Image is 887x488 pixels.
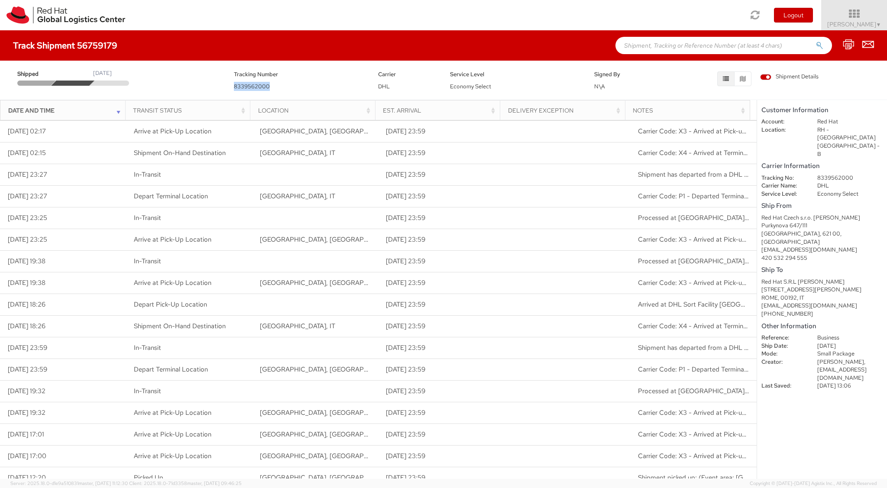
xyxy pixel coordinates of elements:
td: [DATE] 23:59 [378,446,504,467]
span: Shipped [17,70,55,78]
span: Carrier Code: X4 - Arrived at Terminal Location [638,149,776,157]
span: BRNO, CZ [260,278,396,287]
div: [EMAIL_ADDRESS][DOMAIN_NAME] [761,246,883,254]
span: Milan, IT [260,322,335,330]
div: ROME, 00192, IT [761,294,883,302]
span: Carrier Code: X4 - Arrived at Terminal Location [638,322,776,330]
img: rh-logistics-00dfa346123c4ec078e1.svg [6,6,125,24]
td: [DATE] 23:59 [378,121,504,142]
dt: Ship Date: [755,342,811,350]
h5: Other Information [761,323,883,330]
span: Brno, CZ [260,365,396,374]
span: BRNO, CZ [260,127,396,136]
td: [DATE] 23:59 [378,186,504,207]
input: Shipment, Tracking or Reference Number (at least 4 chars) [615,37,832,54]
span: Bologna, IT [260,149,335,157]
td: [DATE] 23:59 [378,251,504,272]
span: Carrier Code: X3 - Arrived at Pick-up Location [638,430,774,439]
span: Carrier Code: X3 - Arrived at Pick-up Location [638,127,774,136]
dt: Last Saved: [755,382,811,390]
h5: Carrier [378,71,437,78]
span: master, [DATE] 09:46:25 [187,480,242,486]
div: Est. Arrival [383,106,497,115]
h5: Signed By [594,71,654,78]
td: [DATE] 23:59 [378,142,504,164]
span: Carrier Code: X3 - Arrived at Pick-up Location [638,278,774,287]
div: Location [258,106,372,115]
td: [DATE] 23:59 [378,402,504,424]
h5: Service Level [450,71,581,78]
span: Carrier Code: X3 - Arrived at Pick-up Location [638,452,774,460]
span: Copyright © [DATE]-[DATE] Agistix Inc., All Rights Reserved [750,480,877,487]
dt: Tracking No: [755,174,811,182]
h5: Ship From [761,202,883,210]
span: Depart Terminal Location [134,192,208,200]
dt: Location: [755,126,811,134]
td: [DATE] 23:59 [378,164,504,186]
span: Shipment picked up; (Event area: Brno-CZ) [638,473,874,482]
label: Shipment Details [760,73,819,82]
span: Shipment On-Hand Destination [134,149,226,157]
span: In-Transit [134,213,161,222]
span: [PERSON_NAME] [827,20,881,28]
td: [DATE] 23:59 [378,207,504,229]
span: Carrier Code: X3 - Arrived at Pick-up Location [638,408,774,417]
span: Picked Up [134,473,163,482]
span: Arrive at Pick-Up Location [134,452,211,460]
span: BRNO, CZ [260,452,396,460]
h5: Ship To [761,266,883,274]
td: [DATE] 23:59 [378,272,504,294]
dt: Creator: [755,358,811,366]
span: In-Transit [134,257,161,265]
span: Carrier Code: P1 - Departed Terminal Location [638,192,773,200]
dt: Account: [755,118,811,126]
td: [DATE] 23:59 [378,294,504,316]
dt: Reference: [755,334,811,342]
td: [DATE] 23:59 [378,229,504,251]
span: In-Transit [134,170,161,179]
span: Economy Select [450,83,491,90]
span: Arrive at Pick-Up Location [134,235,211,244]
span: In-Transit [134,343,161,352]
span: Arrive at Pick-Up Location [134,278,211,287]
div: Transit Status [133,106,247,115]
span: Server: 2025.18.0-d1e9a510831 [10,480,128,486]
h5: Tracking Number [234,71,365,78]
div: Red Hat Czech s.r.o. [PERSON_NAME] [761,214,883,222]
span: Depart Pick-Up Location [134,300,207,309]
span: ▼ [876,21,881,28]
div: Delivery Exception [508,106,622,115]
td: [DATE] 23:59 [378,424,504,446]
span: BRNO, CZ [260,473,396,482]
dt: Service Level: [755,190,811,198]
span: Arrive at Pick-Up Location [134,127,211,136]
span: Client: 2025.18.0-71d3358 [129,480,242,486]
h5: Customer Information [761,107,883,114]
td: [DATE] 23:59 [378,337,504,359]
span: BRNO, CZ [260,408,396,417]
h5: Carrier Information [761,162,883,170]
h4: Track Shipment 56759179 [13,41,117,50]
div: 420 532 294 555 [761,254,883,262]
td: [DATE] 23:59 [378,359,504,381]
span: Milan, IT [260,192,335,200]
span: BRNO, CZ [260,235,396,244]
span: In-Transit [134,387,161,395]
span: Arrive at Pick-Up Location [134,430,211,439]
div: [STREET_ADDRESS][PERSON_NAME] [761,286,883,294]
span: [PERSON_NAME], [817,358,865,365]
span: Carrier Code: P1 - Departed Terminal Location [638,365,773,374]
dt: Carrier Name: [755,182,811,190]
span: Depart Terminal Location [134,365,208,374]
span: 8339562000 [234,83,270,90]
div: Red Hat S.R.L [PERSON_NAME] [761,278,883,286]
span: master, [DATE] 11:12:30 [78,480,128,486]
span: N\A [594,83,605,90]
div: [GEOGRAPHIC_DATA], 621 00, [GEOGRAPHIC_DATA] [761,230,883,246]
td: [DATE] 23:59 [378,381,504,402]
span: DHL [378,83,390,90]
div: [EMAIL_ADDRESS][DOMAIN_NAME] [761,302,883,310]
span: BRNO, CZ [260,430,396,439]
div: Purkynova 647/111 [761,222,883,230]
span: Carrier Code: X3 - Arrived at Pick-up Location [638,235,774,244]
